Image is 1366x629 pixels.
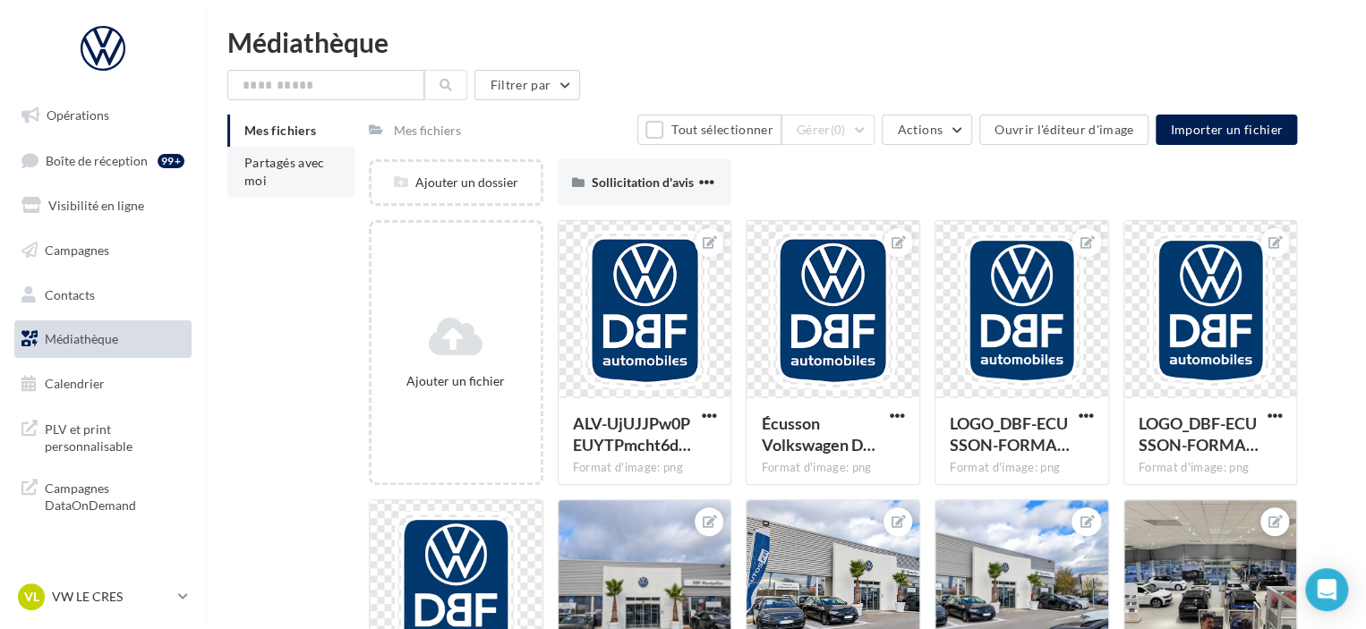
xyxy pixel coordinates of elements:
[45,417,184,455] span: PLV et print personnalisable
[371,174,541,191] div: Ajouter un dossier
[11,141,195,180] a: Boîte de réception99+
[831,123,846,137] span: (0)
[573,413,691,455] span: ALV-UjUJJPw0PEUYTPmcht6dm3D9SN07vyvBGIhKHQAV3XovI4a5VEMg
[979,115,1148,145] button: Ouvrir l'éditeur d'image
[45,476,184,514] span: Campagnes DataOnDemand
[46,152,148,167] span: Boîte de réception
[244,123,316,138] span: Mes fichiers
[1170,122,1283,137] span: Importer un fichier
[11,276,195,314] a: Contacts
[11,469,195,522] a: Campagnes DataOnDemand
[47,107,109,123] span: Opérations
[1156,115,1297,145] button: Importer un fichier
[11,320,195,358] a: Médiathèque
[573,460,717,476] div: Format d'image: png
[761,413,875,455] span: Écusson Volkswagen DBF Montpellier
[11,97,195,134] a: Opérations
[45,242,109,258] span: Campagnes
[950,413,1070,455] span: LOGO_DBF-ECUSSON-FORMAT-VECTORIEL-LOGO
[897,122,942,137] span: Actions
[394,122,461,140] div: Mes fichiers
[474,70,580,100] button: Filtrer par
[45,286,95,302] span: Contacts
[45,331,118,346] span: Médiathèque
[52,588,171,606] p: VW LE CRES
[11,232,195,269] a: Campagnes
[48,198,144,213] span: Visibilité en ligne
[882,115,971,145] button: Actions
[761,460,905,476] div: Format d'image: png
[11,410,195,463] a: PLV et print personnalisable
[11,365,195,403] a: Calendrier
[950,460,1094,476] div: Format d'image: png
[1139,413,1259,455] span: LOGO_DBF-ECUSSON-FORMAT-VECTORIEL-LOGO
[637,115,781,145] button: Tout sélectionner
[244,155,325,188] span: Partagés avec moi
[158,154,184,168] div: 99+
[1139,460,1283,476] div: Format d'image: png
[379,372,534,390] div: Ajouter un fichier
[11,187,195,225] a: Visibilité en ligne
[14,580,192,614] a: VL VW LE CRES
[1305,568,1348,611] div: Open Intercom Messenger
[45,376,105,391] span: Calendrier
[227,29,1345,55] div: Médiathèque
[781,115,875,145] button: Gérer(0)
[592,174,694,190] span: Sollicitation d'avis
[24,588,39,606] span: VL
